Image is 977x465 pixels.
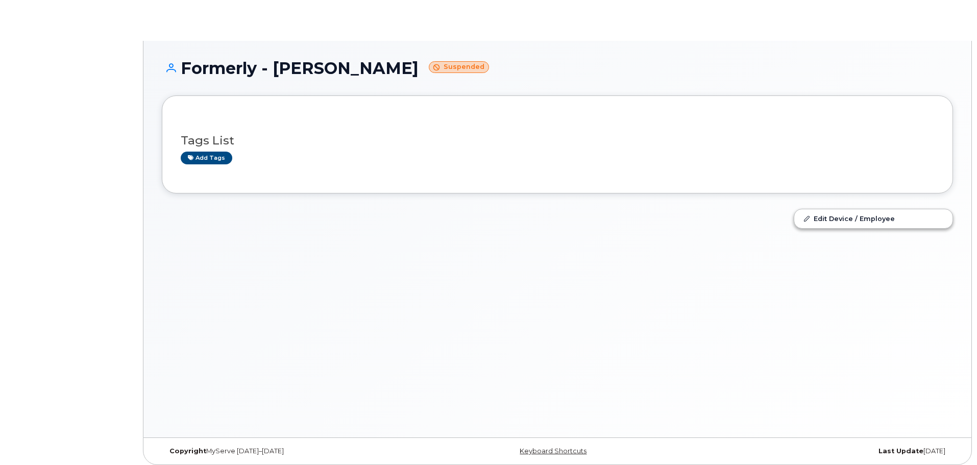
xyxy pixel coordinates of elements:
[181,152,232,164] a: Add tags
[181,134,934,147] h3: Tags List
[689,447,953,455] div: [DATE]
[162,447,426,455] div: MyServe [DATE]–[DATE]
[429,61,489,73] small: Suspended
[878,447,923,455] strong: Last Update
[794,209,952,228] a: Edit Device / Employee
[169,447,206,455] strong: Copyright
[162,59,953,77] h1: Formerly - [PERSON_NAME]
[520,447,587,455] a: Keyboard Shortcuts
